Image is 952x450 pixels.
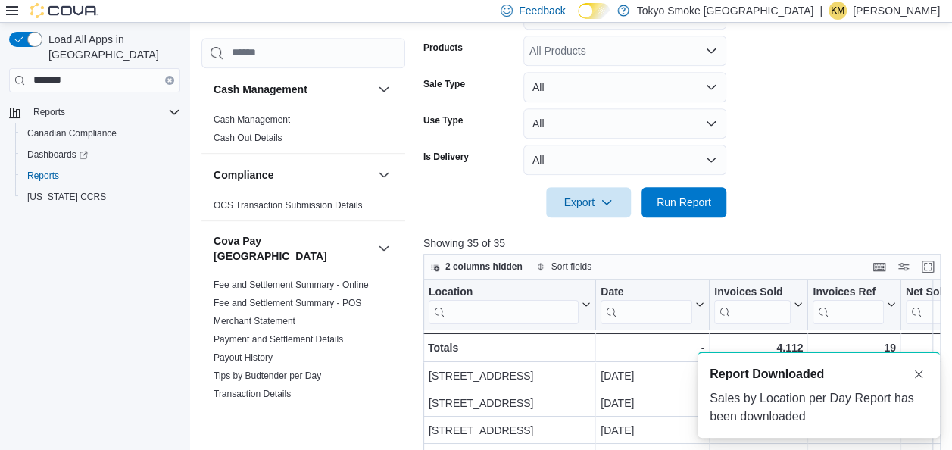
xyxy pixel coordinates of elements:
[919,258,937,276] button: Enter fullscreen
[578,19,579,20] span: Dark Mode
[3,102,186,123] button: Reports
[429,394,591,412] div: [STREET_ADDRESS]
[214,199,363,211] span: OCS Transaction Submission Details
[15,165,186,186] button: Reports
[201,276,405,409] div: Cova Pay [GEOGRAPHIC_DATA]
[21,145,180,164] span: Dashboards
[15,144,186,165] a: Dashboards
[33,106,65,118] span: Reports
[714,339,803,357] div: 4,112
[813,285,883,323] div: Invoices Ref
[519,3,565,18] span: Feedback
[21,124,123,142] a: Canadian Compliance
[214,280,369,290] a: Fee and Settlement Summary - Online
[214,132,282,144] span: Cash Out Details
[214,315,295,327] span: Merchant Statement
[641,187,726,217] button: Run Report
[710,365,928,383] div: Notification
[21,124,180,142] span: Canadian Compliance
[910,365,928,383] button: Dismiss toast
[429,421,591,439] div: [STREET_ADDRESS]
[601,394,704,412] div: [DATE]
[27,191,106,203] span: [US_STATE] CCRS
[214,316,295,327] a: Merchant Statement
[21,188,112,206] a: [US_STATE] CCRS
[214,82,372,97] button: Cash Management
[214,352,273,364] span: Payout History
[214,82,307,97] h3: Cash Management
[714,285,791,323] div: Invoices Sold
[705,45,717,57] button: Open list of options
[657,195,711,210] span: Run Report
[27,103,71,121] button: Reports
[214,133,282,143] a: Cash Out Details
[601,367,704,385] div: [DATE]
[165,76,174,85] button: Clear input
[214,167,273,183] h3: Compliance
[214,370,321,382] span: Tips by Budtender per Day
[829,2,847,20] div: Krista Maitland
[813,285,883,299] div: Invoices Ref
[601,285,704,323] button: Date
[637,2,814,20] p: Tokyo Smoke [GEOGRAPHIC_DATA]
[710,365,824,383] span: Report Downloaded
[214,167,372,183] button: Compliance
[710,389,928,426] div: Sales by Location per Day Report has been downloaded
[555,187,622,217] span: Export
[714,285,791,299] div: Invoices Sold
[21,167,180,185] span: Reports
[21,145,94,164] a: Dashboards
[813,339,895,357] div: 19
[445,261,523,273] span: 2 columns hidden
[375,239,393,258] button: Cova Pay [GEOGRAPHIC_DATA]
[546,187,631,217] button: Export
[15,186,186,208] button: [US_STATE] CCRS
[375,80,393,98] button: Cash Management
[601,285,692,323] div: Date
[523,108,726,139] button: All
[714,285,803,323] button: Invoices Sold
[530,258,598,276] button: Sort fields
[423,42,463,54] label: Products
[429,285,579,299] div: Location
[15,123,186,144] button: Canadian Compliance
[214,200,363,211] a: OCS Transaction Submission Details
[214,298,361,308] a: Fee and Settlement Summary - POS
[423,78,465,90] label: Sale Type
[214,279,369,291] span: Fee and Settlement Summary - Online
[214,297,361,309] span: Fee and Settlement Summary - POS
[894,258,913,276] button: Display options
[429,367,591,385] div: [STREET_ADDRESS]
[601,339,704,357] div: -
[214,352,273,363] a: Payout History
[601,421,704,439] div: [DATE]
[21,188,180,206] span: Washington CCRS
[423,151,469,163] label: Is Delivery
[27,148,88,161] span: Dashboards
[30,3,98,18] img: Cova
[201,111,405,153] div: Cash Management
[214,333,343,345] span: Payment and Settlement Details
[214,388,291,400] span: Transaction Details
[27,103,180,121] span: Reports
[424,258,529,276] button: 2 columns hidden
[813,285,895,323] button: Invoices Ref
[429,285,579,323] div: Location
[551,261,591,273] span: Sort fields
[853,2,940,20] p: [PERSON_NAME]
[819,2,822,20] p: |
[214,114,290,126] span: Cash Management
[578,3,610,19] input: Dark Mode
[423,114,463,127] label: Use Type
[523,72,726,102] button: All
[428,339,591,357] div: Totals
[201,196,405,220] div: Compliance
[214,370,321,381] a: Tips by Budtender per Day
[214,334,343,345] a: Payment and Settlement Details
[9,95,180,247] nav: Complex example
[523,145,726,175] button: All
[214,233,372,264] button: Cova Pay [GEOGRAPHIC_DATA]
[429,285,591,323] button: Location
[831,2,844,20] span: KM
